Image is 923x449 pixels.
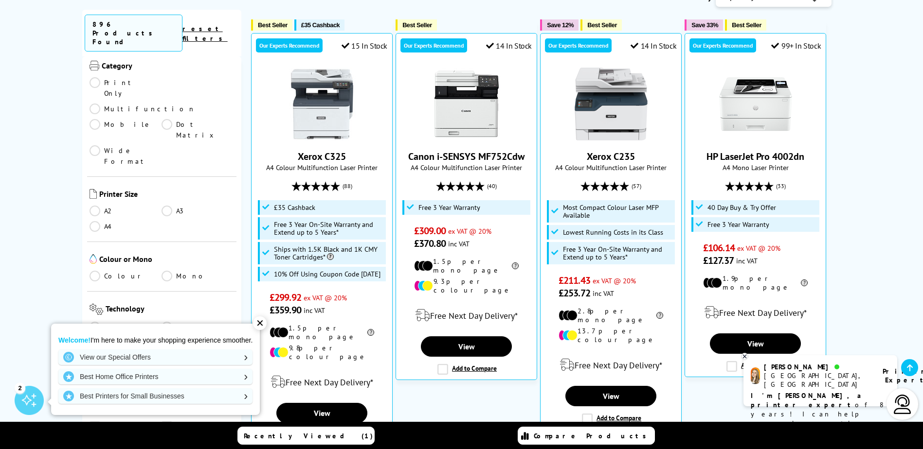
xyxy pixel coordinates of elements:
span: £211.43 [559,274,590,287]
span: A4 Colour Multifunction Laser Printer [401,163,532,172]
a: reset filters [182,24,228,43]
span: Free 3 Year On-Site Warranty and Extend up to 5 Years* [563,245,673,261]
div: [PERSON_NAME] [764,363,870,371]
p: I'm here to make your shopping experience smoother. [58,336,253,345]
img: HP LaserJet Pro 4002dn [719,68,792,140]
span: Ships with 1.5K Black and 1K CMY Toner Cartridges* [274,245,384,261]
li: 13.7p per colour page [559,327,663,344]
a: A2 [90,206,162,216]
label: Add to Compare [726,361,786,372]
span: inc VAT [593,289,614,298]
span: Save 33% [691,21,718,29]
span: £370.80 [414,237,446,250]
span: ex VAT @ 20% [304,293,347,302]
a: A4 [90,221,162,232]
div: modal_delivery [690,299,821,326]
span: Free 3 Year On-Site Warranty and Extend up to 5 Years* [274,221,384,236]
a: View our Special Offers [58,349,253,365]
span: Recently Viewed (1) [244,432,373,440]
span: ex VAT @ 20% [448,226,491,236]
span: Best Seller [402,21,432,29]
span: inc VAT [736,256,758,265]
a: Recently Viewed (1) [237,427,375,445]
div: 2 [15,382,25,393]
a: View [276,403,367,423]
img: Canon i-SENSYS MF752Cdw [430,68,503,140]
div: Our Experts Recommend [689,38,756,52]
li: 1.5p per mono page [414,257,519,275]
span: Colour or Mono [99,254,235,266]
a: Dot Matrix [162,119,234,140]
img: user-headset-light.svg [893,395,912,414]
span: £35 Cashback [301,21,340,29]
button: £35 Cashback [294,19,344,31]
li: 9.8p per colour page [270,344,374,361]
span: 10% Off Using Coupon Code [DATE] [274,270,380,278]
span: Compare Products [534,432,652,440]
button: Best Seller [251,19,292,31]
span: ex VAT @ 20% [737,243,780,253]
li: 1.9p per mono page [703,274,808,292]
div: 14 In Stock [486,41,532,51]
img: Xerox C235 [575,68,648,140]
img: Colour or Mono [90,254,97,264]
div: modal_delivery [401,302,532,329]
span: A4 Mono Laser Printer [690,163,821,172]
button: Best Seller [725,19,766,31]
a: View [421,336,511,357]
div: modal_delivery [545,351,676,379]
p: of 8 years! I can help you choose the right product [751,391,890,437]
div: [GEOGRAPHIC_DATA], [GEOGRAPHIC_DATA] [764,371,870,389]
a: Mono [162,271,234,281]
span: inc VAT [304,306,325,315]
img: Printer Size [90,189,97,199]
span: Most Compact Colour Laser MFP Available [563,204,673,219]
a: Xerox C235 [575,133,648,142]
span: Category [102,61,235,72]
span: £127.37 [703,254,734,267]
a: Xerox C325 [298,150,346,163]
label: Add to Compare [582,414,641,424]
span: A4 Colour Multifunction Laser Printer [545,163,676,172]
strong: Welcome! [58,336,90,344]
span: Best Seller [732,21,761,29]
button: Best Seller [396,19,437,31]
a: Canon i-SENSYS MF752Cdw [408,150,525,163]
a: Xerox C325 [286,133,359,142]
div: 14 In Stock [631,41,676,51]
a: Canon i-SENSYS MF752Cdw [430,133,503,142]
span: 40 Day Buy & Try Offer [707,204,776,211]
span: Free 3 Year Warranty [707,221,769,228]
span: £253.72 [559,287,590,299]
a: HP LaserJet Pro 4002dn [706,150,804,163]
a: Colour [90,271,162,281]
span: £35 Cashback [274,204,315,211]
span: (88) [343,177,352,195]
img: Technology [90,304,104,315]
a: HP LaserJet Pro 4002dn [719,133,792,142]
div: ✕ [253,316,267,330]
a: A3 [162,206,234,216]
div: Our Experts Recommend [256,38,323,52]
a: Xerox C235 [587,150,635,163]
div: 15 In Stock [342,41,387,51]
span: Free 3 Year Warranty [418,204,480,211]
span: (33) [776,177,786,195]
a: Network [162,421,234,432]
span: Save 12% [547,21,574,29]
div: Our Experts Recommend [400,38,467,52]
span: Best Seller [587,21,617,29]
span: £299.92 [270,291,301,304]
label: Add to Compare [437,364,497,375]
li: 2.8p per mono page [559,307,663,324]
li: 9.3p per colour page [414,277,519,294]
button: Best Seller [580,19,622,31]
a: View [565,386,656,406]
span: Lowest Running Costs in its Class [563,228,663,236]
span: A4 Colour Multifunction Laser Printer [256,163,387,172]
a: Mobile [90,119,162,140]
div: 99+ In Stock [771,41,821,51]
a: Wide Format [90,145,162,167]
a: Print Only [90,77,162,99]
span: (57) [632,177,641,195]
